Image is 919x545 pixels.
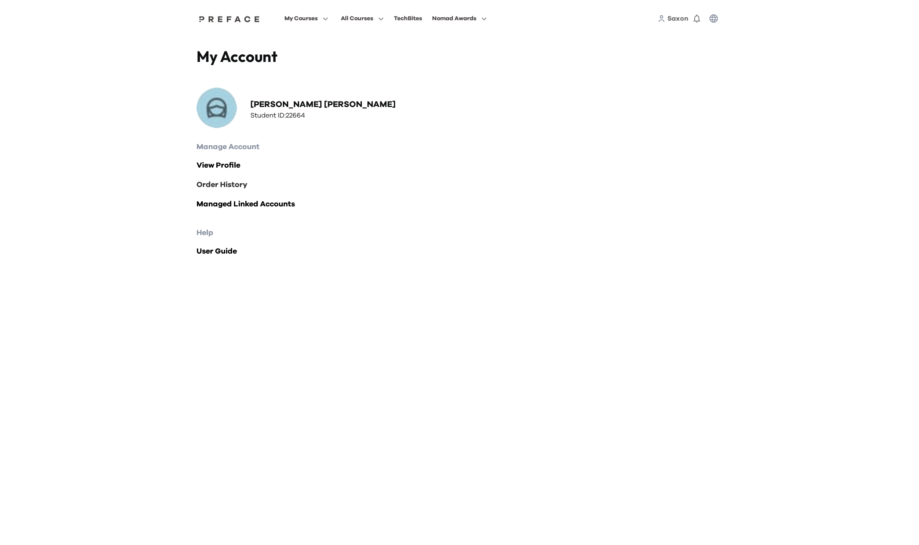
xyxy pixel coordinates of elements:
[667,13,688,24] a: Saxon
[197,227,722,239] h2: Help
[197,160,722,171] a: View Profile
[197,141,722,153] h2: Manage Account
[284,13,318,24] span: My Courses
[394,13,422,24] div: TechBites
[197,47,459,66] h4: My Account
[197,88,237,128] img: Profile Picture
[197,179,722,191] a: Order History
[667,15,688,22] span: Saxon
[432,13,476,24] span: Nomad Awards
[250,110,396,120] h3: Student ID: 22664
[197,15,262,22] a: Preface Logo
[338,13,386,24] button: All Courses
[197,16,262,22] img: Preface Logo
[250,99,396,110] h2: [PERSON_NAME] [PERSON_NAME]
[197,198,722,210] a: Managed Linked Accounts
[341,13,373,24] span: All Courses
[430,13,489,24] button: Nomad Awards
[197,246,722,257] a: User Guide
[282,13,331,24] button: My Courses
